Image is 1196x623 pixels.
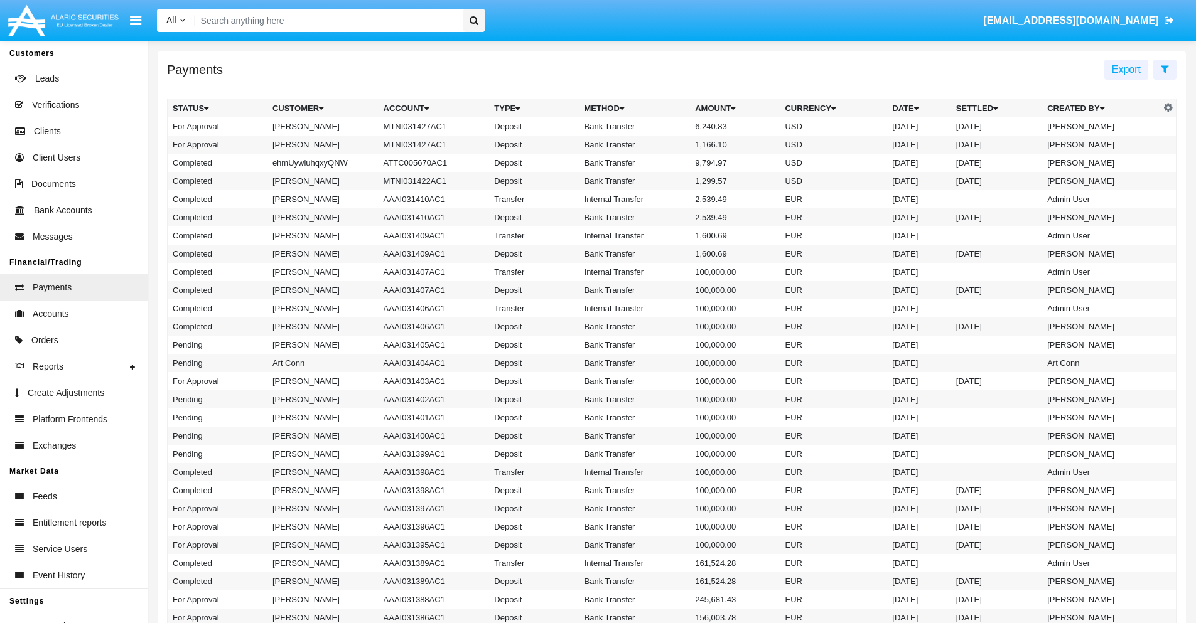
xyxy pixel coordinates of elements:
td: Completed [168,190,267,208]
td: AAAI031410AC1 [379,190,490,208]
td: Deposit [489,518,579,536]
span: Bank Accounts [34,204,92,217]
span: Create Adjustments [28,386,104,400]
td: AAAI031389AC1 [379,572,490,590]
td: [PERSON_NAME] [1042,136,1160,154]
td: Pending [168,336,267,354]
td: 100,000.00 [690,281,780,299]
td: For Approval [168,372,267,390]
td: Pending [168,445,267,463]
th: Date [887,99,951,118]
td: Completed [168,481,267,499]
th: Amount [690,99,780,118]
td: AAAI031395AC1 [379,536,490,554]
td: [PERSON_NAME] [1042,518,1160,536]
td: AAAI031406AC1 [379,317,490,336]
td: [DATE] [887,354,951,372]
td: 100,000.00 [690,445,780,463]
td: Transfer [489,226,579,245]
td: Admin User [1042,554,1160,572]
td: 100,000.00 [690,372,780,390]
td: Completed [168,263,267,281]
span: [EMAIL_ADDRESS][DOMAIN_NAME] [983,15,1158,26]
th: Settled [951,99,1042,118]
td: Admin User [1042,263,1160,281]
td: Deposit [489,281,579,299]
td: [DATE] [951,372,1042,390]
td: Admin User [1042,226,1160,245]
td: USD [780,136,887,154]
span: Service Users [33,543,87,556]
td: AAAI031399AC1 [379,445,490,463]
td: [PERSON_NAME] [267,117,379,136]
td: [PERSON_NAME] [1042,445,1160,463]
td: [DATE] [951,481,1042,499]
td: [DATE] [887,154,951,172]
td: 1,166.10 [690,136,780,154]
td: For Approval [168,499,267,518]
td: [PERSON_NAME] [1042,427,1160,445]
td: [PERSON_NAME] [267,499,379,518]
td: Deposit [489,336,579,354]
td: 100,000.00 [690,427,780,445]
td: Completed [168,317,267,336]
td: [DATE] [887,245,951,263]
td: Completed [168,226,267,245]
td: AAAI031403AC1 [379,372,490,390]
td: AAAI031400AC1 [379,427,490,445]
td: [DATE] [887,263,951,281]
td: [DATE] [887,136,951,154]
td: Pending [168,427,267,445]
td: EUR [780,390,887,408]
td: [DATE] [951,208,1042,226]
td: Deposit [489,390,579,408]
td: AAAI031409AC1 [379,226,490,245]
td: AAAI031401AC1 [379,408,490,427]
td: [DATE] [951,499,1042,518]
td: [PERSON_NAME] [267,136,379,154]
td: Bank Transfer [579,354,691,372]
td: [DATE] [887,372,951,390]
td: [PERSON_NAME] [1042,154,1160,172]
td: AAAI031389AC1 [379,554,490,572]
td: AAAI031396AC1 [379,518,490,536]
td: [DATE] [951,572,1042,590]
td: 100,000.00 [690,463,780,481]
td: 100,000.00 [690,336,780,354]
td: [DATE] [887,336,951,354]
td: EUR [780,554,887,572]
td: [DATE] [887,572,951,590]
td: EUR [780,190,887,208]
td: Bank Transfer [579,590,691,609]
td: USD [780,154,887,172]
td: USD [780,117,887,136]
span: Entitlement reports [33,516,107,530]
td: MTNI031427AC1 [379,117,490,136]
td: Bank Transfer [579,154,691,172]
td: 100,000.00 [690,518,780,536]
th: Customer [267,99,379,118]
td: MTNI031422AC1 [379,172,490,190]
td: [DATE] [887,390,951,408]
span: Leads [35,72,59,85]
td: 100,000.00 [690,536,780,554]
td: [PERSON_NAME] [267,208,379,226]
td: [DATE] [887,554,951,572]
td: Deposit [489,445,579,463]
span: Messages [33,230,73,243]
td: 9,794.97 [690,154,780,172]
td: [PERSON_NAME] [267,590,379,609]
td: EUR [780,445,887,463]
td: [PERSON_NAME] [1042,572,1160,590]
td: AAAI031404AC1 [379,354,490,372]
td: Deposit [489,208,579,226]
td: Internal Transfer [579,226,691,245]
th: Status [168,99,267,118]
td: Transfer [489,554,579,572]
span: All [166,15,176,25]
input: Search [195,9,459,32]
span: Reports [33,360,63,373]
td: [PERSON_NAME] [1042,172,1160,190]
td: AAAI031407AC1 [379,263,490,281]
span: Export [1112,64,1141,75]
